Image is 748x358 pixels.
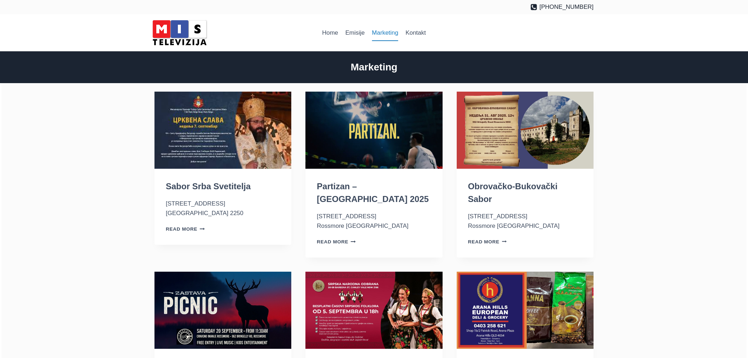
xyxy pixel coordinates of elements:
a: Obrovačko-Bukovački Sabor [468,181,557,204]
a: Marketing [368,24,402,41]
span: [PHONE_NUMBER] [539,2,594,12]
p: [STREET_ADDRESS] Rossmore [GEOGRAPHIC_DATA] [317,212,431,231]
img: MIS Television [150,18,210,48]
a: Read More [317,239,356,244]
nav: Primary Navigation [319,24,429,41]
img: Partizan – Australia 2025 [305,92,442,169]
a: Emisije [342,24,368,41]
a: Sabor Srba Svetitelja [166,181,251,191]
a: Kontakt [402,24,429,41]
img: Zastava Hunting [154,272,291,349]
img: European Deli & Grocery [457,272,594,349]
p: [STREET_ADDRESS] Rossmore [GEOGRAPHIC_DATA] [468,212,582,231]
img: Sabor Srba Svetitelja [154,92,291,169]
p: [STREET_ADDRESS] [GEOGRAPHIC_DATA] 2250 [166,199,280,218]
a: Home [319,24,342,41]
img: Obrovačko-Bukovački Sabor [457,92,594,169]
a: [PHONE_NUMBER] [530,2,594,12]
a: Read More [468,239,507,244]
h2: Marketing [154,60,594,75]
a: Read More [166,226,205,232]
a: Partizan – [GEOGRAPHIC_DATA] 2025 [317,181,429,204]
img: SNO Canley Vale [305,272,442,349]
